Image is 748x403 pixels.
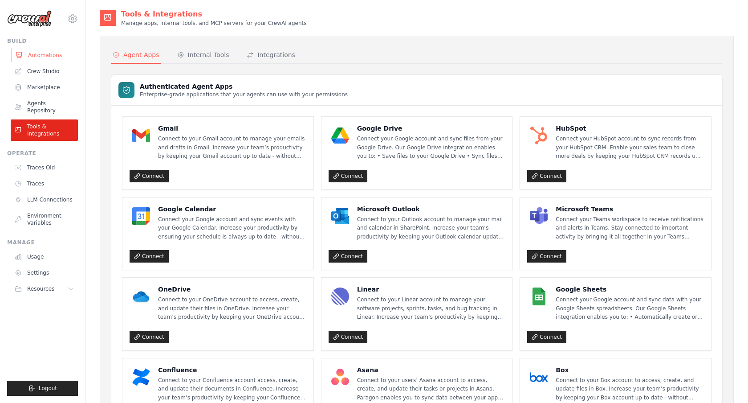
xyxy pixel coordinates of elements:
img: HubSpot Logo [530,127,548,144]
a: Agents Repository [11,96,78,118]
a: Connect [329,170,368,182]
a: Settings [11,266,78,280]
h4: Google Calendar [158,205,306,214]
h4: Asana [357,366,505,374]
h4: Google Sheets [556,285,704,294]
a: Connect [130,331,169,343]
p: Connect to your Confluence account access, create, and update their documents in Confluence. Incr... [158,376,306,403]
a: Connect [527,331,566,343]
img: Google Drive Logo [331,127,349,144]
img: Gmail Logo [132,127,150,144]
img: Google Sheets Logo [530,288,548,305]
h4: OneDrive [158,285,306,294]
p: Connect to your Box account to access, create, and update files in Box. Increase your team’s prod... [556,376,704,403]
a: Connect [329,250,368,263]
h4: Gmail [158,124,306,133]
span: Logout [39,385,57,392]
a: Connect [527,170,566,182]
h4: Linear [357,285,505,294]
a: Connect [130,170,169,182]
a: LLM Connections [11,193,78,207]
button: Resources [11,282,78,296]
p: Enterprise-grade applications that your agents can use with your permissions [140,91,348,98]
p: Connect your Google account and sync events with your Google Calendar. Increase your productivity... [158,215,306,242]
p: Connect your Google account and sync files from your Google Drive. Our Google Drive integration e... [357,135,505,161]
a: Marketplace [11,80,78,95]
p: Connect to your Gmail account to manage your emails and drafts in Gmail. Increase your team’s pro... [158,135,306,161]
a: Usage [11,250,78,264]
a: Connect [527,250,566,263]
p: Connect your HubSpot account to sync records from your HubSpot CRM. Enable your sales team to clo... [556,135,704,161]
a: Crew Studio [11,64,78,78]
p: Connect to your users’ Asana account to access, create, and update their tasks or projects in Asa... [357,376,505,403]
div: Build [7,37,78,45]
p: Connect your Teams workspace to receive notifications and alerts in Teams. Stay connected to impo... [556,215,704,242]
h4: Box [556,366,704,374]
img: Google Calendar Logo [132,207,150,225]
p: Connect to your OneDrive account to access, create, and update their files in OneDrive. Increase ... [158,296,306,322]
img: Microsoft Teams Logo [530,207,548,225]
h3: Authenticated Agent Apps [140,82,348,91]
h4: Confluence [158,366,306,374]
img: Confluence Logo [132,368,150,386]
a: Connect [329,331,368,343]
button: Internal Tools [175,47,231,64]
a: Tools & Integrations [11,119,78,141]
a: Traces [11,177,78,191]
button: Agent Apps [111,47,161,64]
h4: HubSpot [556,124,704,133]
h4: Microsoft Outlook [357,205,505,214]
img: OneDrive Logo [132,288,150,305]
div: Operate [7,150,78,157]
img: Logo [7,10,52,27]
span: Resources [27,285,54,292]
img: Linear Logo [331,288,349,305]
button: Logout [7,381,78,396]
div: Manage [7,239,78,246]
img: Microsoft Outlook Logo [331,207,349,225]
a: Automations [12,48,79,62]
div: Integrations [247,50,295,59]
p: Connect to your Linear account to manage your software projects, sprints, tasks, and bug tracking... [357,296,505,322]
a: Traces Old [11,160,78,175]
img: Box Logo [530,368,548,386]
h4: Microsoft Teams [556,205,704,214]
div: Internal Tools [177,50,229,59]
a: Connect [130,250,169,263]
h2: Tools & Integrations [121,9,306,20]
p: Connect your Google account and sync data with your Google Sheets spreadsheets. Our Google Sheets... [556,296,704,322]
h4: Google Drive [357,124,505,133]
p: Manage apps, internal tools, and MCP servers for your CrewAI agents [121,20,306,27]
div: Agent Apps [113,50,159,59]
button: Integrations [245,47,297,64]
img: Asana Logo [331,368,349,386]
p: Connect to your Outlook account to manage your mail and calendar in SharePoint. Increase your tea... [357,215,505,242]
a: Environment Variables [11,209,78,230]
